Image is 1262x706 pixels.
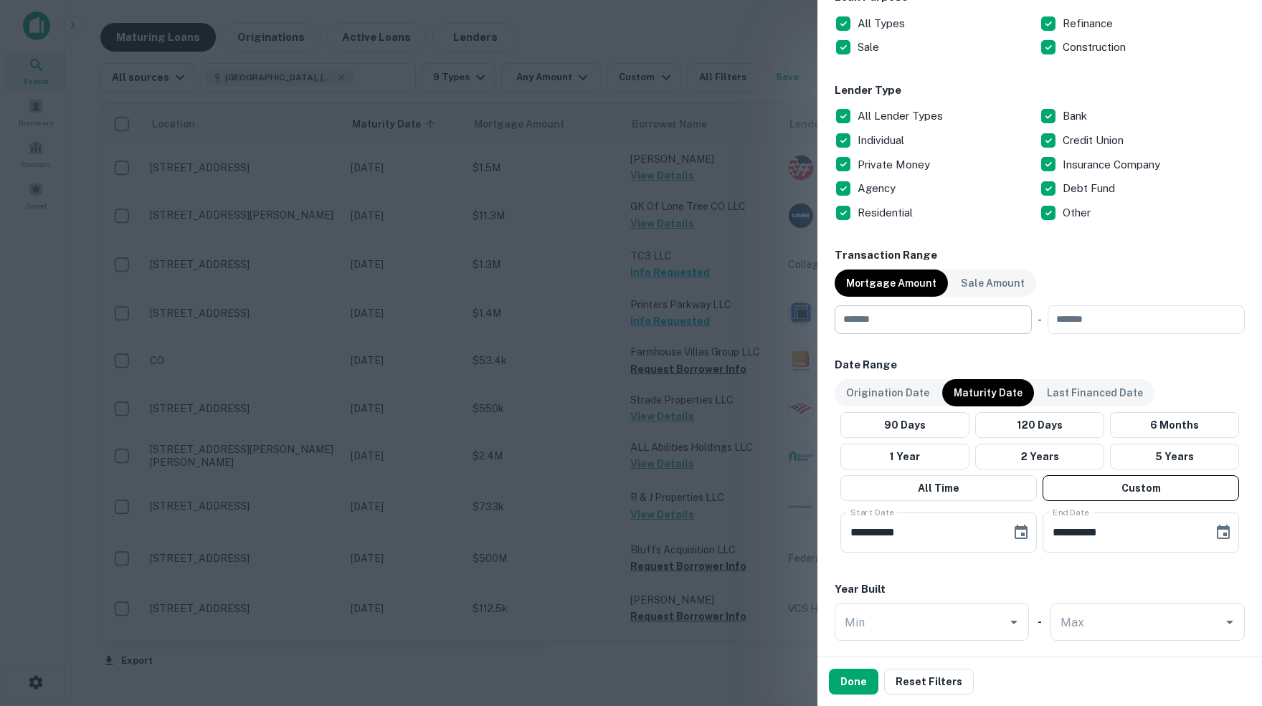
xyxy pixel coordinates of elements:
[858,156,933,173] p: Private Money
[1063,204,1093,221] p: Other
[1063,180,1118,197] p: Debt Fund
[835,247,1245,264] h6: Transaction Range
[1063,132,1126,149] p: Credit Union
[975,444,1104,469] button: 2 Years
[829,669,878,695] button: Done
[840,444,969,469] button: 1 Year
[835,581,886,598] h6: Year Built
[846,385,929,401] p: Origination Date
[1063,156,1163,173] p: Insurance Company
[858,180,898,197] p: Agency
[1063,39,1129,56] p: Construction
[1209,518,1238,547] button: Choose date, selected date is Apr 30, 2026
[846,275,936,291] p: Mortgage Amount
[858,204,916,221] p: Residential
[858,15,908,32] p: All Types
[1110,412,1239,438] button: 6 Months
[954,385,1023,401] p: Maturity Date
[1038,305,1042,334] div: -
[1007,518,1035,547] button: Choose date, selected date is Oct 1, 2025
[1004,612,1024,632] button: Open
[884,669,974,695] button: Reset Filters
[858,108,946,125] p: All Lender Types
[1038,614,1042,630] h6: -
[1043,475,1239,501] button: Custom
[961,275,1025,291] p: Sale Amount
[850,506,894,518] label: Start Date
[1053,506,1089,518] label: End Date
[1110,444,1239,469] button: 5 Years
[1063,15,1116,32] p: Refinance
[840,412,969,438] button: 90 Days
[1190,591,1262,660] iframe: Chat Widget
[1063,108,1090,125] p: Bank
[835,357,1245,373] h6: Date Range
[840,475,1037,501] button: All Time
[835,82,1245,99] h6: Lender Type
[858,39,882,56] p: Sale
[1047,385,1143,401] p: Last Financed Date
[975,412,1104,438] button: 120 Days
[858,132,907,149] p: Individual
